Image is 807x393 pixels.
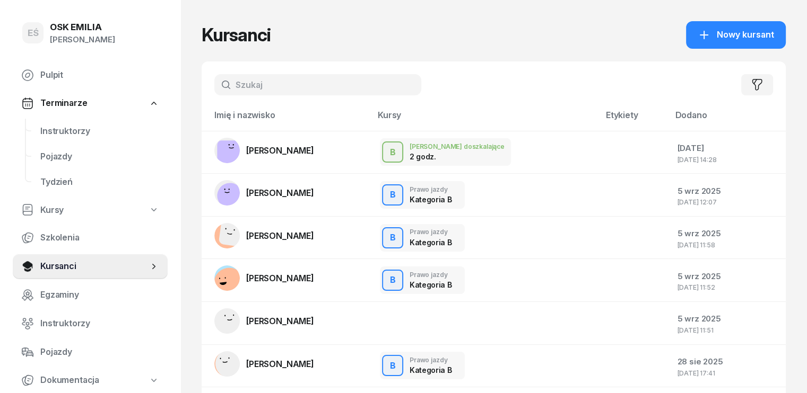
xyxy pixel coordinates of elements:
[13,62,168,88] a: Pulpit
[50,23,115,32] div: OSK EMILIA
[677,242,777,248] div: [DATE] 11:58
[202,108,371,131] th: Imię i nazwisko
[50,33,115,47] div: [PERSON_NAME]
[246,187,314,198] span: [PERSON_NAME]
[382,141,403,163] button: B
[13,311,168,336] a: Instruktorzy
[410,271,452,278] div: Prawo jazdy
[386,271,400,289] div: B
[410,365,452,374] div: Kategoria B
[677,327,777,334] div: [DATE] 11:51
[410,152,465,161] div: 2 godz.
[13,225,168,251] a: Szkolenia
[677,370,777,377] div: [DATE] 17:41
[410,356,452,363] div: Prawo jazdy
[386,186,400,204] div: B
[410,195,452,204] div: Kategoria B
[28,29,39,38] span: EŚ
[13,282,168,308] a: Egzaminy
[214,138,314,163] a: [PERSON_NAME]
[246,230,314,241] span: [PERSON_NAME]
[40,175,159,189] span: Tydzień
[246,273,314,283] span: [PERSON_NAME]
[410,228,452,235] div: Prawo jazdy
[32,169,168,195] a: Tydzień
[214,223,314,248] a: [PERSON_NAME]
[214,265,314,291] a: [PERSON_NAME]
[13,254,168,279] a: Kursanci
[32,144,168,169] a: Pojazdy
[371,108,600,131] th: Kursy
[382,270,403,291] button: B
[410,238,452,247] div: Kategoria B
[246,316,314,326] span: [PERSON_NAME]
[677,156,777,163] div: [DATE] 14:28
[382,355,403,376] button: B
[717,28,774,42] span: Nowy kursant
[40,150,159,164] span: Pojazdy
[40,345,159,359] span: Pojazdy
[410,186,452,193] div: Prawo jazdy
[40,373,99,387] span: Dokumentacja
[13,198,168,222] a: Kursy
[677,312,777,326] div: 5 wrz 2025
[13,91,168,115] a: Terminarze
[382,227,403,248] button: B
[600,108,669,131] th: Etykiety
[40,260,149,273] span: Kursanci
[214,308,314,334] a: [PERSON_NAME]
[677,270,777,283] div: 5 wrz 2025
[677,184,777,198] div: 5 wrz 2025
[246,145,314,156] span: [PERSON_NAME]
[40,124,159,138] span: Instruktorzy
[410,280,452,289] div: Kategoria B
[214,74,421,95] input: Szukaj
[386,357,400,375] div: B
[202,25,271,44] h1: Kursanci
[13,340,168,365] a: Pojazdy
[677,355,777,369] div: 28 sie 2025
[677,227,777,240] div: 5 wrz 2025
[40,96,87,110] span: Terminarze
[246,359,314,369] span: [PERSON_NAME]
[40,231,159,245] span: Szkolenia
[677,141,777,155] div: [DATE]
[669,108,786,131] th: Dodano
[386,229,400,247] div: B
[386,144,400,162] div: B
[40,317,159,331] span: Instruktorzy
[214,351,314,377] a: [PERSON_NAME]
[382,184,403,206] button: B
[40,68,159,82] span: Pulpit
[13,368,168,392] a: Dokumentacja
[32,119,168,144] a: Instruktorzy
[677,284,777,291] div: [DATE] 11:52
[214,180,314,206] a: [PERSON_NAME]
[677,199,777,206] div: [DATE] 12:07
[686,21,786,49] button: Nowy kursant
[410,143,505,150] div: [PERSON_NAME] doszkalające
[40,203,64,217] span: Kursy
[40,288,159,302] span: Egzaminy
